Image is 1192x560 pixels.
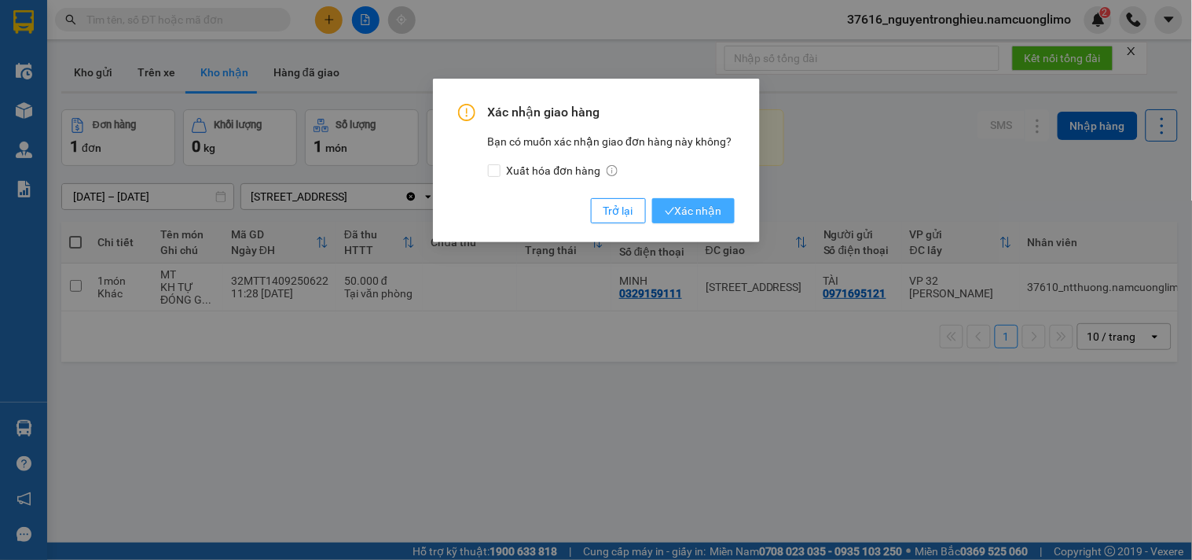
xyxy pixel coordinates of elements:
[488,133,735,179] div: Bạn có muốn xác nhận giao đơn hàng này không?
[591,198,646,223] button: Trở lại
[488,104,735,121] span: Xác nhận giao hàng
[603,202,633,219] span: Trở lại
[665,202,722,219] span: Xác nhận
[501,162,625,179] span: Xuất hóa đơn hàng
[665,206,675,216] span: check
[458,104,475,121] span: exclamation-circle
[652,198,735,223] button: checkXác nhận
[607,165,618,176] span: info-circle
